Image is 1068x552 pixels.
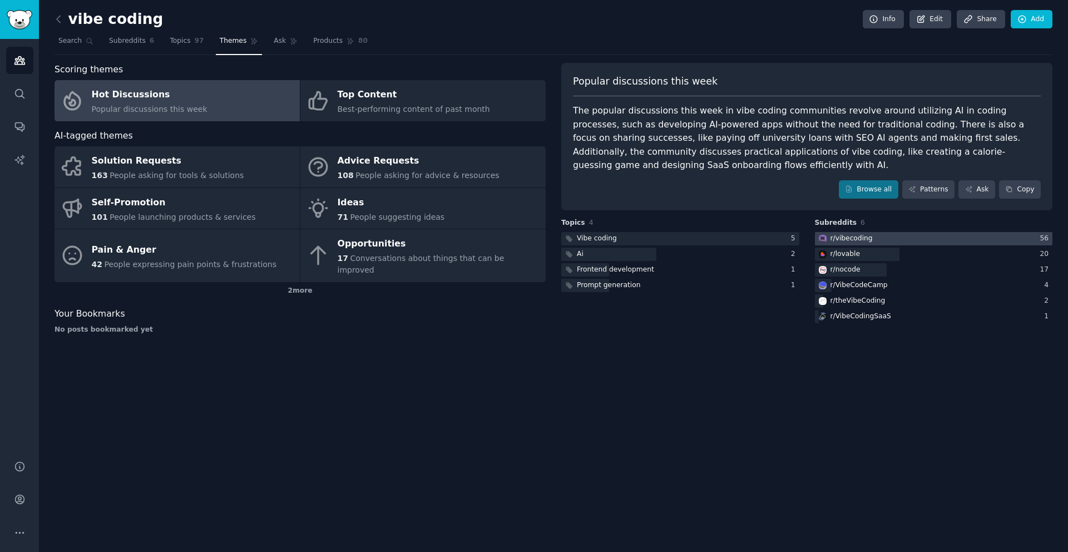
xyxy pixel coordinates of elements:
span: Topics [170,36,190,46]
div: The popular discussions this week in vibe coding communities revolve around utilizing AI in codin... [573,104,1041,172]
a: Vibe coding5 [561,232,799,246]
a: vibecodingr/vibecoding56 [815,232,1053,246]
span: 163 [92,171,108,180]
div: Prompt generation [577,280,640,290]
a: Add [1011,10,1052,29]
span: Themes [220,36,247,46]
div: r/ theVibeCoding [830,296,886,306]
img: nocode [819,266,827,274]
span: People asking for advice & resources [355,171,499,180]
div: No posts bookmarked yet [55,325,546,335]
img: vibecoding [819,235,827,243]
div: 20 [1040,249,1052,259]
span: People launching products & services [110,213,255,221]
div: r/ VibeCodeCamp [830,280,888,290]
span: 6 [861,219,865,226]
span: Your Bookmarks [55,307,125,321]
a: Search [55,32,97,55]
span: Subreddits [815,218,857,228]
a: VibeCodeCampr/VibeCodeCamp4 [815,279,1053,293]
div: Ideas [338,194,445,211]
div: r/ lovable [830,249,861,259]
img: VibeCodeCamp [819,282,827,289]
div: Top Content [338,86,490,104]
span: People suggesting ideas [350,213,444,221]
div: Self-Promotion [92,194,256,211]
div: 2 [1044,296,1052,306]
a: Edit [909,10,951,29]
span: 108 [338,171,354,180]
a: Ideas71People suggesting ideas [300,188,546,229]
a: Prompt generation1 [561,279,799,293]
span: Search [58,36,82,46]
div: 1 [791,265,799,275]
img: VibeCodingSaaS [819,313,827,321]
div: Opportunities [338,235,540,253]
div: Solution Requests [92,152,244,170]
a: Browse all [839,180,898,199]
div: r/ nocode [830,265,861,275]
div: 2 [791,249,799,259]
div: 1 [1044,312,1052,322]
span: Scoring themes [55,63,123,77]
a: Products80 [309,32,372,55]
span: 101 [92,213,108,221]
a: Self-Promotion101People launching products & services [55,188,300,229]
span: 71 [338,213,348,221]
span: AI-tagged themes [55,129,133,143]
a: Ask [270,32,301,55]
a: Frontend development1 [561,263,799,277]
div: Advice Requests [338,152,500,170]
a: Opportunities17Conversations about things that can be improved [300,229,546,282]
div: 56 [1040,234,1052,244]
div: Vibe coding [577,234,617,244]
span: 4 [589,219,594,226]
span: Products [313,36,343,46]
div: Ai [577,249,584,259]
a: Subreddits6 [105,32,158,55]
div: 1 [791,280,799,290]
span: Popular discussions this week [92,105,207,114]
div: 17 [1040,265,1052,275]
span: Topics [561,218,585,228]
a: Top ContentBest-performing content of past month [300,80,546,121]
img: GummySearch logo [7,10,32,29]
a: Info [863,10,904,29]
img: lovable [819,250,827,258]
div: r/ vibecoding [830,234,873,244]
div: 2 more [55,282,546,300]
a: Solution Requests163People asking for tools & solutions [55,146,300,188]
a: Share [957,10,1005,29]
span: Ask [274,36,286,46]
div: r/ VibeCodingSaaS [830,312,891,322]
div: 4 [1044,280,1052,290]
span: 80 [358,36,368,46]
span: Popular discussions this week [573,75,718,88]
span: Subreddits [109,36,146,46]
div: Frontend development [577,265,654,275]
span: Conversations about things that can be improved [338,254,505,274]
a: nocoder/nocode17 [815,263,1053,277]
a: Ai2 [561,248,799,262]
span: 6 [150,36,155,46]
span: 17 [338,254,348,263]
span: People asking for tools & solutions [110,171,244,180]
div: 5 [791,234,799,244]
a: Ask [958,180,995,199]
span: 42 [92,260,102,269]
a: theVibeCodingr/theVibeCoding2 [815,294,1053,308]
a: Advice Requests108People asking for advice & resources [300,146,546,188]
a: lovabler/lovable20 [815,248,1053,262]
h2: vibe coding [55,11,163,28]
span: Best-performing content of past month [338,105,490,114]
span: 97 [195,36,204,46]
img: theVibeCoding [819,297,827,305]
div: Hot Discussions [92,86,207,104]
a: VibeCodingSaaSr/VibeCodingSaaS1 [815,310,1053,324]
a: Hot DiscussionsPopular discussions this week [55,80,300,121]
span: People expressing pain points & frustrations [104,260,276,269]
a: Topics97 [166,32,207,55]
button: Copy [999,180,1041,199]
a: Themes [216,32,263,55]
div: Pain & Anger [92,241,277,259]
